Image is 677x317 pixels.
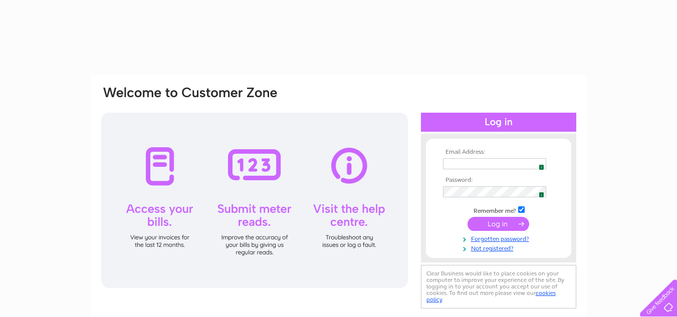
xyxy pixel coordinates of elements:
a: Forgotten password? [443,233,557,243]
input: Submit [468,217,529,231]
img: npw-badge-icon.svg [535,160,543,168]
th: Email Address: [440,149,557,156]
th: Password: [440,177,557,184]
span: 1 [539,192,544,198]
div: Clear Business would like to place cookies on your computer to improve your experience of the sit... [421,265,576,308]
a: cookies policy [426,289,556,303]
td: Remember me? [440,205,557,215]
span: 1 [539,164,544,170]
img: npw-badge-icon.svg [535,188,543,196]
a: Not registered? [443,243,557,252]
